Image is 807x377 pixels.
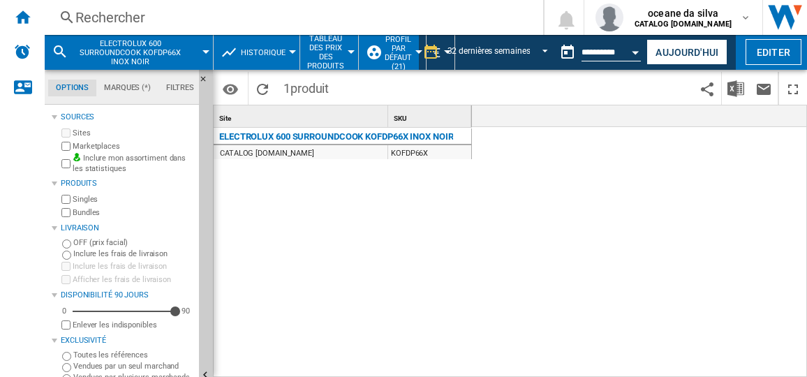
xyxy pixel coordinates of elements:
label: Inclure les frais de livraison [73,249,193,259]
input: Inclure mon assortiment dans les statistiques [61,155,71,172]
span: Site [219,114,231,122]
button: Partager ce bookmark avec d'autres [693,72,721,105]
md-menu: Currency [427,35,455,70]
label: Toutes les références [73,350,193,360]
input: Vendues par un seul marchand [62,363,71,372]
div: Sort None [391,105,471,127]
input: Bundles [61,208,71,217]
span: Profil par défaut (21) [385,35,412,71]
button: € [434,35,447,70]
label: Inclure mon assortiment dans les statistiques [73,153,193,175]
div: Site Sort None [216,105,387,127]
div: 90 [178,306,193,316]
div: Profil par défaut (21) [366,35,419,70]
div: Historique [221,35,293,70]
button: Historique [241,35,293,70]
div: Disponibilité 90 Jours [61,290,193,301]
label: Sites [73,128,193,138]
img: mysite-bg-18x18.png [73,153,81,161]
img: excel-24x24.png [727,80,744,97]
span: SKU [394,114,407,122]
div: Rechercher [75,8,507,27]
div: CATALOG [DOMAIN_NAME] [220,147,314,161]
button: Masquer [199,70,216,95]
span: 1 [276,72,336,101]
input: OFF (prix facial) [62,239,71,249]
div: SKU Sort None [391,105,471,127]
div: Ce rapport est basé sur une date antérieure à celle d'aujourd'hui. [554,35,644,70]
div: 32 dernières semaines [447,46,531,56]
div: Sources [61,112,193,123]
span: Tableau des prix des produits [307,34,344,71]
md-select: REPORTS.WIZARD.STEPS.REPORT.STEPS.REPORT_OPTIONS.PERIOD: 32 dernières semaines [446,41,554,64]
button: Aujourd'hui [646,39,727,65]
label: Singles [73,194,193,205]
button: Options [216,76,244,101]
md-slider: Disponibilité [73,304,175,318]
button: Editer [746,39,801,65]
input: Toutes les références [62,352,71,361]
md-tab-item: Marques (*) [96,80,158,96]
button: md-calendar [554,38,582,66]
div: 0 [59,306,70,316]
button: Profil par défaut (21) [385,35,419,70]
span: produit [290,81,329,96]
img: profile.jpg [595,3,623,31]
span: Historique [241,48,286,57]
input: Inclure les frais de livraison [62,251,71,260]
button: Recharger [249,72,276,105]
button: Envoyer ce rapport par email [750,72,778,105]
label: Vendues par un seul marchand [73,361,193,371]
md-tab-item: Filtres [158,80,202,96]
div: Exclusivité [61,335,193,346]
input: Afficher les frais de livraison [61,320,71,330]
input: Inclure les frais de livraison [61,262,71,271]
input: Afficher les frais de livraison [61,275,71,284]
div: KOFDP66X [388,145,471,159]
div: ELECTROLUX 600 SURROUNDCOOK KOFDP66X INOX NOIR [219,128,453,145]
label: Marketplaces [73,141,193,151]
div: ELECTROLUX 600 SURROUNDCOOK KOFDP66X INOX NOIR [52,35,206,70]
div: Produits [61,178,193,189]
input: Singles [61,195,71,204]
img: alerts-logo.svg [14,43,31,60]
label: Afficher les frais de livraison [73,274,193,285]
input: Marketplaces [61,142,71,151]
button: Plein écran [779,72,807,105]
button: Tableau des prix des produits [307,35,351,70]
button: Open calendar [623,38,649,63]
input: Sites [61,128,71,138]
label: OFF (prix facial) [73,237,193,248]
div: Livraison [61,223,193,234]
span: oceane da silva [635,6,732,20]
label: Bundles [73,207,193,218]
button: ELECTROLUX 600 SURROUNDCOOK KOFDP66X INOX NOIR [74,35,200,70]
span: ELECTROLUX 600 SURROUNDCOOK KOFDP66X INOX NOIR [74,39,186,66]
label: Enlever les indisponibles [73,320,193,330]
label: Inclure les frais de livraison [73,261,193,272]
md-tab-item: Options [48,80,96,96]
div: Sort None [216,105,387,127]
b: CATALOG [DOMAIN_NAME] [635,20,732,29]
button: Télécharger au format Excel [722,72,750,105]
